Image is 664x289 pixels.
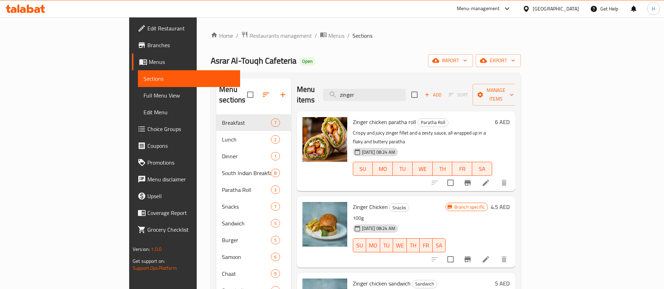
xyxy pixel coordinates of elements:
[356,164,370,174] span: SU
[359,149,398,156] span: [DATE] 08:24 AM
[222,236,271,244] span: Burger
[433,162,453,176] button: TH
[356,240,363,251] span: SU
[271,187,279,193] span: 3
[496,251,512,268] button: delete
[369,240,377,251] span: MO
[147,158,235,167] span: Promotions
[132,20,240,37] a: Edit Restaurant
[481,56,515,65] span: export
[424,91,442,99] span: Add
[271,153,279,160] span: 1
[452,204,488,210] span: Branch specific
[222,135,271,144] span: Lunch
[475,164,489,174] span: SA
[652,5,655,13] span: H
[353,117,416,127] span: Zinger chicken paratha roll
[472,162,492,176] button: SA
[476,54,521,67] button: export
[241,31,312,40] a: Restaurants management
[138,70,240,87] a: Sections
[495,279,510,288] h6: 5 AED
[147,209,235,217] span: Coverage Report
[222,169,271,177] span: South Indian Breakfast
[147,142,235,150] span: Coupons
[418,118,448,127] div: Paratha Roll
[216,165,291,181] div: South Indian Breakfast8
[216,114,291,131] div: Breakfast7
[415,164,430,174] span: WE
[491,202,510,212] h6: 4.5 AED
[132,204,240,221] a: Coverage Report
[222,152,271,160] span: Dinner
[147,24,235,32] span: Edit Restaurant
[250,31,312,40] span: Restaurants management
[328,31,344,40] span: Menus
[222,186,271,194] span: Paratha Roll
[216,248,291,265] div: Samoon6
[132,37,240,53] a: Branches
[133,245,150,254] span: Version:
[353,278,411,289] span: Zinger chicken sandwich
[315,31,317,40] li: /
[138,87,240,104] a: Full Menu View
[132,137,240,154] a: Coupons
[133,257,165,266] span: Get support on:
[435,240,443,251] span: SA
[353,214,446,223] p: 100g
[444,89,473,100] span: Select section first
[389,203,409,212] div: Snacks
[151,245,162,254] span: 1.0.0
[132,188,240,204] a: Upsell
[443,252,458,267] span: Select to update
[482,255,490,263] a: Edit menu item
[222,202,271,211] span: Snacks
[396,240,404,251] span: WE
[147,125,235,133] span: Choice Groups
[457,5,500,13] div: Menu-management
[459,174,476,191] button: Branch-specific-item
[132,53,240,70] a: Menus
[434,56,467,65] span: import
[216,215,291,232] div: Sandwich5
[299,58,315,64] span: Open
[418,118,448,127] span: Paratha Roll
[353,162,373,176] button: SU
[376,164,390,174] span: MO
[373,162,393,176] button: MO
[396,164,410,174] span: TU
[302,202,347,247] img: Zinger Chicken
[144,91,235,100] span: Full Menu View
[433,238,446,252] button: SA
[410,240,417,251] span: TH
[323,89,406,101] input: search
[147,41,235,49] span: Branches
[412,280,437,288] span: Sandwich
[271,170,279,176] span: 8
[422,89,444,100] button: Add
[353,129,492,146] p: Crispy and juicy zinger fillet and a zesty sauce, all wrapped up in a flaky and buttery paratha
[320,31,344,40] a: Menus
[393,162,413,176] button: TU
[216,131,291,148] div: Lunch2
[478,86,514,103] span: Manage items
[144,74,235,83] span: Sections
[413,162,433,176] button: WE
[271,203,279,210] span: 7
[533,5,579,13] div: [GEOGRAPHIC_DATA]
[482,179,490,187] a: Edit menu item
[435,164,450,174] span: TH
[366,238,380,252] button: MO
[222,253,271,261] span: Samoon
[211,53,296,68] span: Asrar Al-Touqh Cafeteria
[133,263,177,273] a: Support.OpsPlatform
[353,238,366,252] button: SU
[428,54,473,67] button: import
[147,225,235,234] span: Grocery Checklist
[495,117,510,127] h6: 6 AED
[297,84,315,105] h2: Menu items
[149,58,235,66] span: Menus
[222,219,271,227] span: Sandwich
[353,202,388,212] span: Zinger Chicken
[352,31,372,40] span: Sections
